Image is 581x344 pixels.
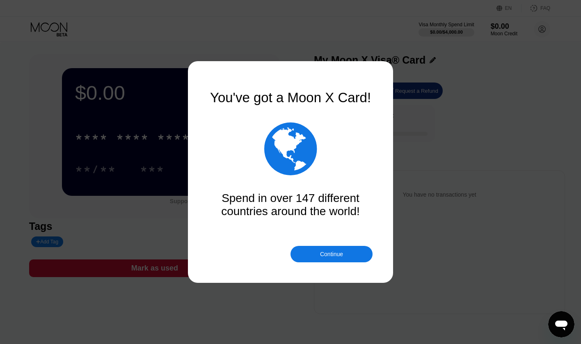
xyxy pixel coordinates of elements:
div:  [264,118,317,179]
div: Continue [320,251,343,257]
div:  [208,118,373,179]
div: You've got a Moon X Card! [208,90,373,105]
iframe: Button to launch messaging window [548,311,574,337]
div: Spend in over 147 different countries around the world! [208,192,373,218]
div: Continue [290,246,373,262]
